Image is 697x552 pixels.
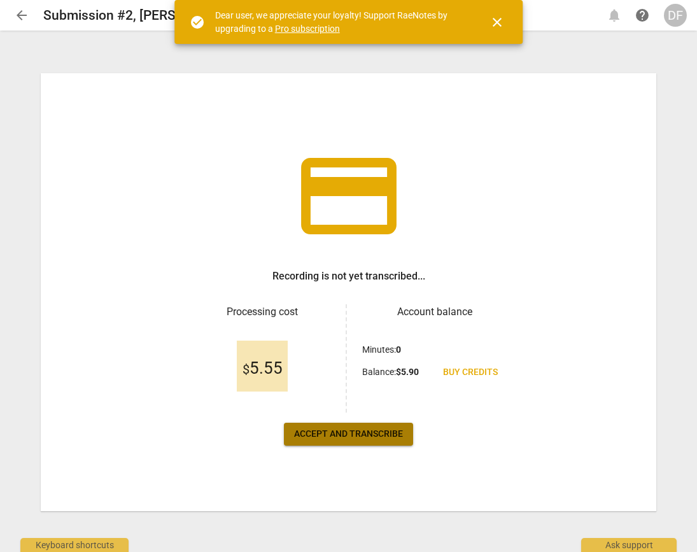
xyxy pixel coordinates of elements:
[489,15,505,30] span: close
[631,4,654,27] a: Help
[190,304,335,320] h3: Processing cost
[396,367,419,377] b: $ 5.90
[292,139,406,253] span: credit_card
[190,15,205,30] span: check_circle
[284,423,413,446] button: Accept and transcribe
[20,538,129,552] div: Keyboard shortcuts
[275,24,340,34] a: Pro subscription
[362,304,508,320] h3: Account balance
[362,343,401,357] p: Minutes :
[482,7,512,38] button: Close
[443,366,498,379] span: Buy credits
[664,4,687,27] button: DF
[396,344,401,355] b: 0
[14,8,29,23] span: arrow_back
[43,8,241,24] h2: Submission #2, [PERSON_NAME]
[433,361,508,384] a: Buy credits
[272,269,425,284] h3: Recording is not yet transcribed...
[362,365,419,379] p: Balance :
[215,9,467,35] div: Dear user, we appreciate your loyalty! Support RaeNotes by upgrading to a
[635,8,650,23] span: help
[294,428,403,441] span: Accept and transcribe
[243,359,283,378] span: 5.55
[581,538,677,552] div: Ask support
[243,362,250,377] span: $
